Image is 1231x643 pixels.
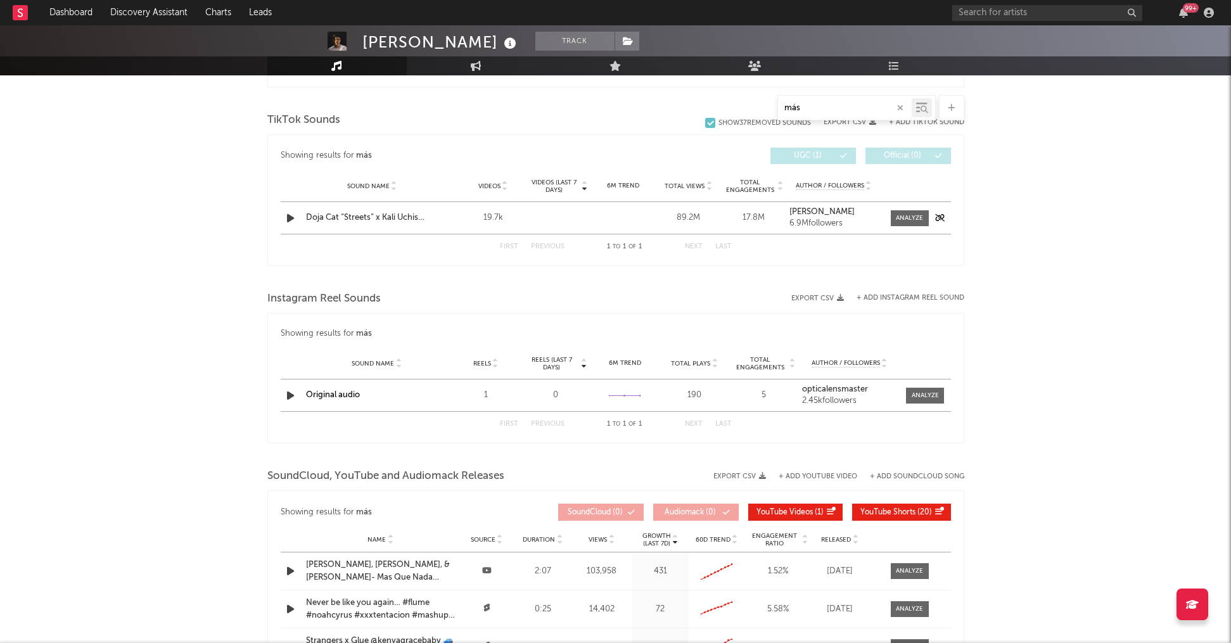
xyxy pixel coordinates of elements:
[267,469,504,484] span: SoundCloud, YouTube and Audiomack Releases
[306,212,438,224] a: Doja Cat “Streets” x Kali Uchis “telepatia” Mashup
[454,389,518,402] div: 1
[281,504,558,521] div: Showing results for
[812,359,880,367] span: Author / Followers
[779,473,857,480] button: + Add YouTube Video
[523,536,555,544] span: Duration
[524,356,580,371] span: Reels (last 7 days)
[844,295,964,302] div: + Add Instagram Reel Sound
[715,243,732,250] button: Last
[865,148,951,164] button: Official(0)
[500,243,518,250] button: First
[659,212,718,224] div: 89.2M
[821,536,851,544] span: Released
[635,603,686,616] div: 72
[306,559,456,583] a: [PERSON_NAME], [PERSON_NAME], & [PERSON_NAME]- Mas Que Nada (Official Lyric Video)
[732,389,796,402] div: 5
[789,219,877,228] div: 6.9M followers
[267,113,340,128] span: TikTok Sounds
[778,103,912,113] input: Search by song name or URL
[613,244,620,250] span: to
[518,565,568,578] div: 2:07
[860,509,915,516] span: YouTube Shorts
[802,397,897,405] div: 2.45k followers
[718,119,811,127] div: Show 37 Removed Sounds
[732,356,788,371] span: Total Engagements
[1179,8,1188,18] button: 99+
[952,5,1142,21] input: Search for artists
[500,421,518,428] button: First
[860,509,932,516] span: ( 20 )
[791,295,844,302] button: Export CSV
[852,504,951,521] button: YouTube Shorts(20)
[789,208,855,216] strong: [PERSON_NAME]
[531,421,564,428] button: Previous
[356,326,372,341] div: más
[874,152,932,160] span: Official ( 0 )
[473,360,491,367] span: Reels
[815,565,865,578] div: [DATE]
[642,532,671,540] p: Growth
[574,565,629,578] div: 103,958
[267,291,381,307] span: Instagram Reel Sounds
[770,148,856,164] button: UGC(1)
[362,32,520,53] div: [PERSON_NAME]
[594,181,653,191] div: 6M Trend
[748,532,801,547] span: Engagement Ratio
[464,212,523,224] div: 19.7k
[889,119,964,126] button: + Add TikTok Sound
[766,473,857,480] div: + Add YouTube Video
[713,473,766,480] button: Export CSV
[876,119,964,126] button: + Add TikTok Sound
[590,239,660,255] div: 1 1 1
[815,603,865,616] div: [DATE]
[661,509,720,516] span: ( 0 )
[663,389,726,402] div: 190
[281,326,951,341] div: Showing results for
[306,391,360,399] a: Original audio
[306,597,456,621] a: Never be like you again… #flume #noahcyrus #xxxtentacion #mashup #jacobelordi #edit #remix #viral
[281,148,616,164] div: Showing results for
[789,208,877,217] a: [PERSON_NAME]
[478,182,501,190] span: Videos
[566,509,625,516] span: ( 0 )
[558,504,644,521] button: SoundCloud(0)
[665,182,705,190] span: Total Views
[802,385,897,394] a: opticalensmaster
[870,473,964,480] button: + Add SoundCloud Song
[528,179,580,194] span: Videos (last 7 days)
[524,389,587,402] div: 0
[748,565,808,578] div: 1.52 %
[367,536,386,544] span: Name
[628,244,636,250] span: of
[724,212,783,224] div: 17.8M
[356,148,372,163] div: más
[779,152,837,160] span: UGC ( 1 )
[671,360,710,367] span: Total Plays
[748,504,843,521] button: YouTube Videos(1)
[756,509,824,516] span: ( 1 )
[857,473,964,480] button: + Add SoundCloud Song
[685,243,703,250] button: Next
[802,385,868,393] strong: opticalensmaster
[1183,3,1199,13] div: 99 +
[574,603,629,616] div: 14,402
[635,565,686,578] div: 431
[594,359,657,368] div: 6M Trend
[857,295,964,302] button: + Add Instagram Reel Sound
[756,509,813,516] span: YouTube Videos
[531,243,564,250] button: Previous
[568,509,611,516] span: SoundCloud
[748,603,808,616] div: 5.58 %
[352,360,394,367] span: Sound Name
[356,505,372,520] div: más
[589,536,607,544] span: Views
[685,421,703,428] button: Next
[642,540,671,547] p: (Last 7d)
[696,536,730,544] span: 60D Trend
[347,182,390,190] span: Sound Name
[715,421,732,428] button: Last
[796,182,864,190] span: Author / Followers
